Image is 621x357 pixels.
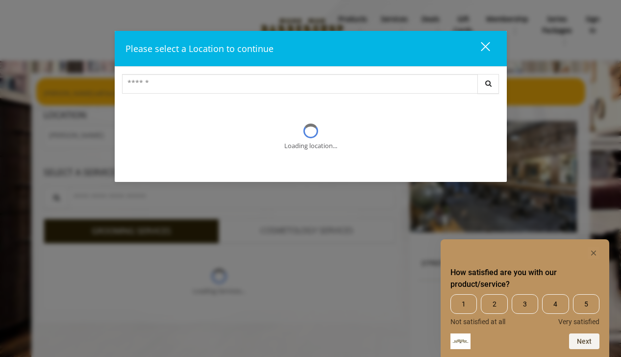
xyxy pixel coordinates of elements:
[558,318,599,326] span: Very satisfied
[450,318,505,326] span: Not satisfied at all
[450,267,599,290] h2: How satisfied are you with our product/service? Select an option from 1 to 5, with 1 being Not sa...
[125,43,273,54] span: Please select a Location to continue
[450,294,477,314] span: 1
[481,294,507,314] span: 2
[542,294,569,314] span: 4
[569,333,599,349] button: Next question
[450,294,599,326] div: How satisfied are you with our product/service? Select an option from 1 to 5, with 1 being Not sa...
[284,141,337,151] div: Loading location...
[122,74,499,99] div: Center Select
[573,294,599,314] span: 5
[122,74,478,94] input: Search Center
[588,247,599,259] button: Hide survey
[450,247,599,349] div: How satisfied are you with our product/service? Select an option from 1 to 5, with 1 being Not sa...
[512,294,538,314] span: 3
[470,41,489,56] div: close dialog
[483,80,494,87] i: Search button
[463,38,496,58] button: close dialog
